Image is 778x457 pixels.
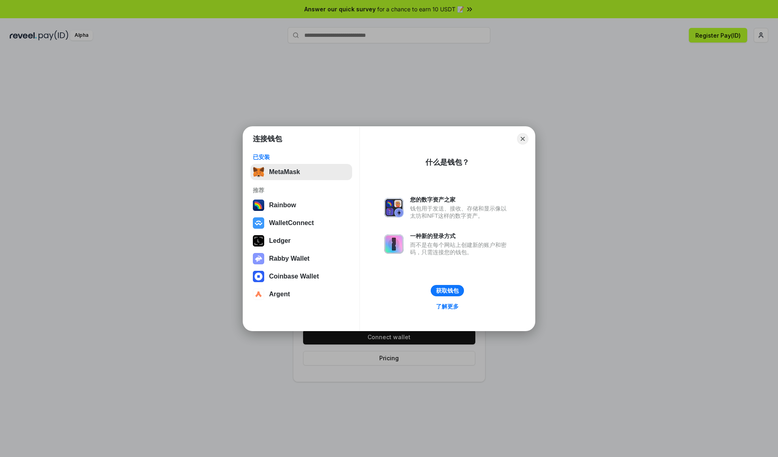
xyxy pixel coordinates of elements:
[269,237,291,244] div: Ledger
[269,273,319,280] div: Coinbase Wallet
[253,166,264,178] img: svg+xml,%3Csvg%20fill%3D%22none%22%20height%3D%2233%22%20viewBox%3D%220%200%2035%2033%22%20width%...
[436,287,459,294] div: 获取钱包
[253,200,264,211] img: svg+xml,%3Csvg%20width%3D%22120%22%20height%3D%22120%22%20viewBox%3D%220%200%20120%20120%22%20fil...
[425,157,469,167] div: 什么是钱包？
[384,234,404,254] img: svg+xml,%3Csvg%20xmlns%3D%22http%3A%2F%2Fwww.w3.org%2F2000%2Fsvg%22%20fill%3D%22none%22%20viewBox...
[250,268,352,285] button: Coinbase Wallet
[253,235,264,247] img: svg+xml,%3Csvg%20xmlns%3D%22http%3A%2F%2Fwww.w3.org%2F2000%2Fsvg%22%20width%3D%2228%22%20height%3...
[253,271,264,282] img: svg+xml,%3Csvg%20width%3D%2228%22%20height%3D%2228%22%20viewBox%3D%220%200%2028%2028%22%20fill%3D...
[410,205,511,219] div: 钱包用于发送、接收、存储和显示像以太坊和NFT这样的数字资产。
[436,303,459,310] div: 了解更多
[253,253,264,264] img: svg+xml,%3Csvg%20xmlns%3D%22http%3A%2F%2Fwww.w3.org%2F2000%2Fsvg%22%20fill%3D%22none%22%20viewBox...
[410,232,511,240] div: 一种新的登录方式
[253,217,264,229] img: svg+xml,%3Csvg%20width%3D%2228%22%20height%3D%2228%22%20viewBox%3D%220%200%2028%2028%22%20fill%3D...
[253,289,264,300] img: svg+xml,%3Csvg%20width%3D%2228%22%20height%3D%2228%22%20viewBox%3D%220%200%2028%2028%22%20fill%3D...
[410,196,511,203] div: 您的数字资产之家
[253,134,282,144] h1: 连接钱包
[384,198,404,217] img: svg+xml,%3Csvg%20xmlns%3D%22http%3A%2F%2Fwww.w3.org%2F2000%2Fsvg%22%20fill%3D%22none%22%20viewBox...
[250,215,352,231] button: WalletConnect
[269,168,300,176] div: MetaMask
[269,255,310,262] div: Rabby Wallet
[269,291,290,298] div: Argent
[250,251,352,267] button: Rabby Wallet
[250,233,352,249] button: Ledger
[253,153,350,161] div: 已安装
[431,285,464,296] button: 获取钱包
[269,219,314,227] div: WalletConnect
[431,301,464,312] a: 了解更多
[250,286,352,302] button: Argent
[250,197,352,213] button: Rainbow
[517,133,528,145] button: Close
[269,202,296,209] div: Rainbow
[250,164,352,180] button: MetaMask
[410,241,511,256] div: 而不是在每个网站上创建新的账户和密码，只需连接您的钱包。
[253,187,350,194] div: 推荐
